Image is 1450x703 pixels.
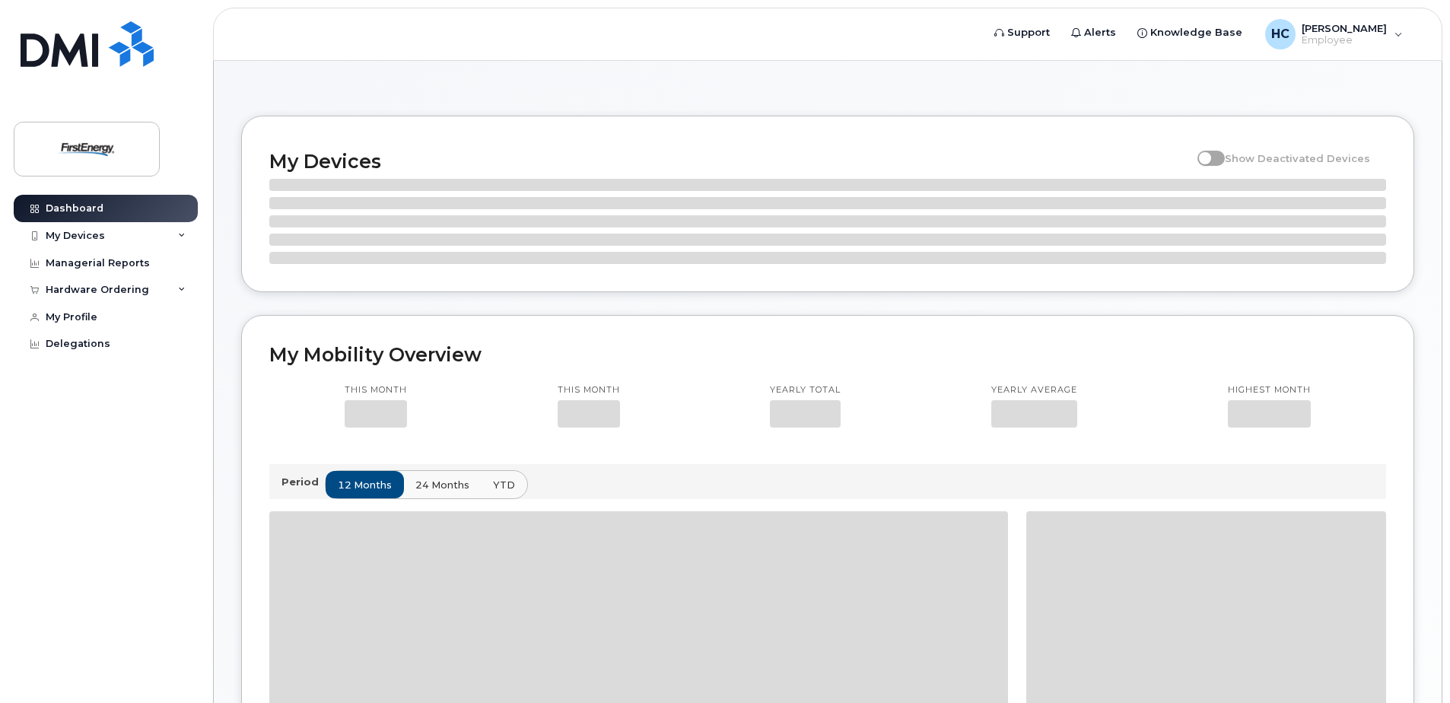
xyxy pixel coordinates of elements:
input: Show Deactivated Devices [1197,144,1210,156]
p: Yearly average [991,384,1077,396]
span: 24 months [415,478,469,492]
p: Period [281,475,325,489]
p: Highest month [1228,384,1311,396]
h2: My Mobility Overview [269,343,1386,366]
p: This month [558,384,620,396]
span: Show Deactivated Devices [1225,152,1370,164]
h2: My Devices [269,150,1190,173]
p: This month [345,384,407,396]
span: YTD [493,478,515,492]
p: Yearly total [770,384,841,396]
